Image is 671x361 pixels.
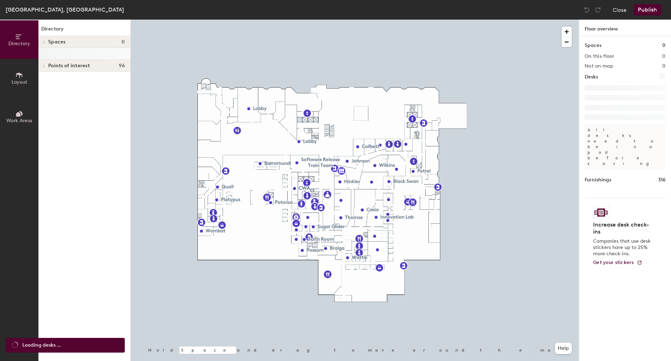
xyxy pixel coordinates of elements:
[579,20,671,36] h1: Floor overview
[8,41,30,47] span: Directory
[662,63,665,69] h2: 0
[593,221,653,235] h4: Increase desk check-ins
[593,238,653,257] p: Companies that use desk stickers have up to 25% more check-ins.
[38,25,130,36] h1: Directory
[122,39,125,45] span: 0
[585,63,613,69] h2: Not on map
[593,207,609,218] img: Sticker logo
[658,176,665,184] h1: 316
[119,63,125,69] span: 96
[585,176,611,184] h1: Furnishings
[555,343,572,354] button: Help
[662,54,665,59] h2: 0
[48,63,90,69] span: Points of interest
[48,39,66,45] span: Spaces
[593,260,642,266] a: Get your stickers
[613,4,627,15] button: Close
[6,118,32,124] span: Work Areas
[22,341,61,349] span: Loading desks ...
[634,4,661,15] button: Publish
[585,124,665,169] p: All desks need to be in a pod before saving
[585,73,598,81] h1: Desks
[594,6,601,13] img: Redo
[585,42,601,49] h1: Spaces
[593,259,634,265] span: Get your stickers
[585,54,614,59] h2: On this floor
[6,5,124,14] div: [GEOGRAPHIC_DATA], [GEOGRAPHIC_DATA]
[583,6,590,13] img: Undo
[662,42,665,49] h1: 0
[12,79,27,85] span: Layout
